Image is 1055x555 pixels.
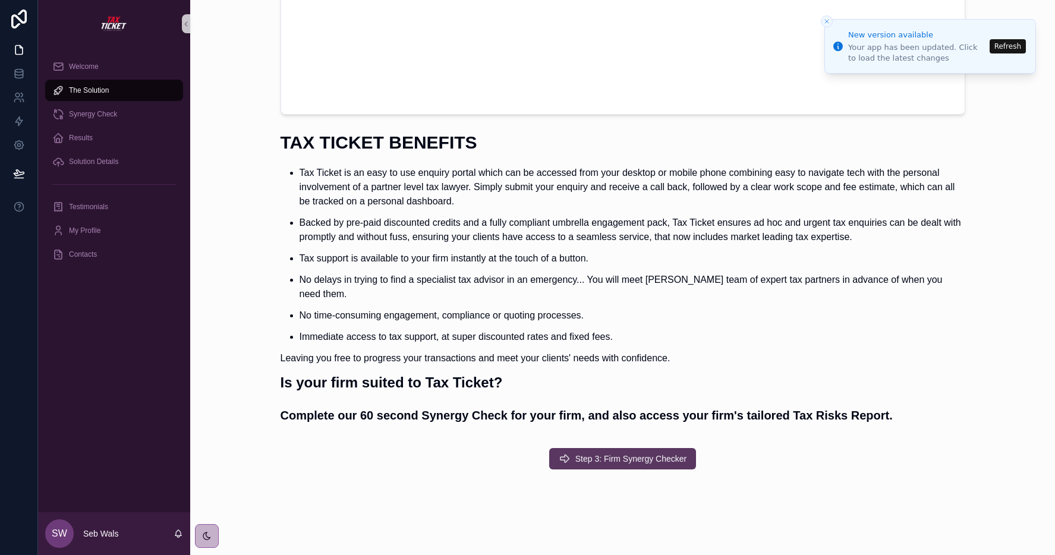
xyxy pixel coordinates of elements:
[69,109,117,119] span: Synergy Check
[300,330,965,344] p: Immediate access to tax support, at super discounted rates and fixed fees.
[69,86,109,95] span: The Solution
[45,244,183,265] a: Contacts
[45,127,183,149] a: Results
[69,133,93,143] span: Results
[281,406,965,424] h3: Complete our 60 second Synergy Check for your firm, and also access your firm's tailored Tax Risk...
[69,62,99,71] span: Welcome
[45,196,183,217] a: Testimonials
[281,134,965,152] h1: TAX TICKET BENEFITS
[300,308,965,323] p: No time-consuming engagement, compliance or quoting processes.
[575,453,687,465] span: Step 3: Firm Synergy Checker
[69,226,100,235] span: My Profile
[300,166,965,209] p: Tax Ticket is an easy to use enquiry portal which can be accessed from your desktop or mobile pho...
[281,351,965,365] p: Leaving you free to progress your transactions and meet your clients' needs with confidence.
[300,216,965,244] p: Backed by pre-paid discounted credits and a fully compliant umbrella engagement pack, Tax Ticket ...
[69,202,108,212] span: Testimonials
[45,56,183,77] a: Welcome
[83,528,118,540] p: Seb Wals
[821,15,833,27] button: Close toast
[45,103,183,125] a: Synergy Check
[52,526,67,541] span: SW
[45,220,183,241] a: My Profile
[69,157,118,166] span: Solution Details
[300,251,965,266] p: Tax support is available to your firm instantly at the touch of a button.
[69,250,97,259] span: Contacts
[848,29,986,41] div: New version available
[100,14,128,33] img: App logo
[45,151,183,172] a: Solution Details
[300,273,965,301] p: No delays in trying to find a specialist tax advisor in an emergency... You will meet [PERSON_NAM...
[549,448,697,469] button: Step 3: Firm Synergy Checker
[281,373,965,392] h2: Is your firm suited to Tax Ticket?
[38,48,190,280] div: scrollable content
[990,39,1026,53] button: Refresh
[848,42,986,64] div: Your app has been updated. Click to load the latest changes
[45,80,183,101] a: The Solution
